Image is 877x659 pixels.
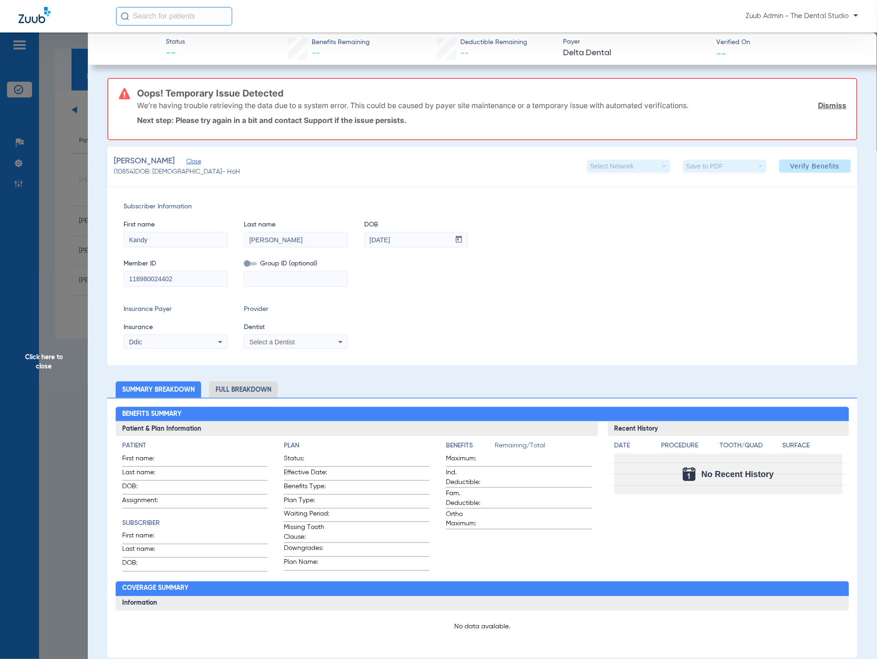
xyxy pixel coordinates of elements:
[720,441,779,451] h4: Tooth/Quad
[137,101,688,110] p: We’re having trouble retrieving the data due to a system error. This could be caused by payer sit...
[312,38,370,47] span: Benefits Remaining
[124,323,228,332] span: Insurance
[818,101,847,110] a: Dismiss
[461,49,469,58] span: --
[209,381,278,398] li: Full Breakdown
[312,49,320,58] span: --
[446,441,495,454] app-breakdown-title: Benefits
[114,155,175,167] span: [PERSON_NAME]
[116,581,849,596] h2: Coverage Summary
[116,381,201,398] li: Summary Breakdown
[746,12,858,21] span: Zuub Admin - The Dental Studio
[284,482,329,494] span: Benefits Type:
[122,482,168,494] span: DOB:
[446,454,491,466] span: Maximum:
[284,544,329,556] span: Downgrades:
[284,523,329,543] span: Missing Tooth Clause:
[720,441,779,454] app-breakdown-title: Tooth/Quad
[122,545,168,557] span: Last name:
[122,468,168,480] span: Last name:
[446,468,491,487] span: Ind. Deductible:
[119,88,130,99] img: error-icon
[284,441,430,451] h4: Plan
[244,220,348,230] span: Last name
[450,233,468,247] button: Open calendar
[122,518,268,528] h4: Subscriber
[116,7,232,26] input: Search for patients
[284,468,329,480] span: Effective Date:
[244,304,348,314] span: Provider
[249,338,295,346] span: Select a Dentist
[701,470,774,479] span: No Recent History
[124,304,228,314] span: Insurance Payer
[284,509,329,522] span: Waiting Period:
[563,47,708,59] span: Delta Dental
[122,454,168,466] span: First name:
[831,614,877,659] iframe: Chat Widget
[122,559,168,571] span: DOB:
[116,421,598,436] h3: Patient & Plan Information
[166,47,185,60] span: --
[124,259,228,269] span: Member ID
[244,323,348,332] span: Dentist
[446,489,491,508] span: Fam. Deductible:
[284,558,329,570] span: Plan Name:
[608,421,849,436] h3: Recent History
[114,167,240,177] span: (10854) DOB: [DEMOGRAPHIC_DATA] - HoH
[661,441,717,454] app-breakdown-title: Procedure
[284,496,329,508] span: Plan Type:
[129,338,142,346] span: Ddic
[186,158,195,167] span: Close
[284,454,329,466] span: Status:
[783,441,843,451] h4: Surface
[116,407,849,422] h2: Benefits Summary
[615,441,654,451] h4: Date
[121,12,129,20] img: Search Icon
[495,441,592,454] span: Remaining/Total
[116,596,849,611] h3: Information
[461,38,528,47] span: Deductible Remaining
[137,89,846,98] h3: Oops! Temporary Issue Detected
[122,531,168,544] span: First name:
[717,38,862,47] span: Verified On
[783,441,843,454] app-breakdown-title: Surface
[19,7,51,23] img: Zuub Logo
[717,48,727,58] span: --
[124,202,841,212] span: Subscriber Information
[683,467,696,481] img: Calendar
[122,441,268,451] h4: Patient
[137,116,846,125] p: Next step: Please try again in a bit and contact Support if the issue persists.
[364,220,468,230] span: DOB
[122,496,168,508] span: Assignment:
[166,37,185,47] span: Status
[615,441,654,454] app-breakdown-title: Date
[779,160,851,173] button: Verify Benefits
[563,37,708,47] span: Payer
[244,259,348,269] span: Group ID (optional)
[124,220,228,230] span: First name
[791,162,840,170] span: Verify Benefits
[446,510,491,529] span: Ortho Maximum:
[372,225,402,229] mat-label: mm / dd / yyyy
[122,622,843,632] p: No data available.
[446,441,495,451] h4: Benefits
[661,441,717,451] h4: Procedure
